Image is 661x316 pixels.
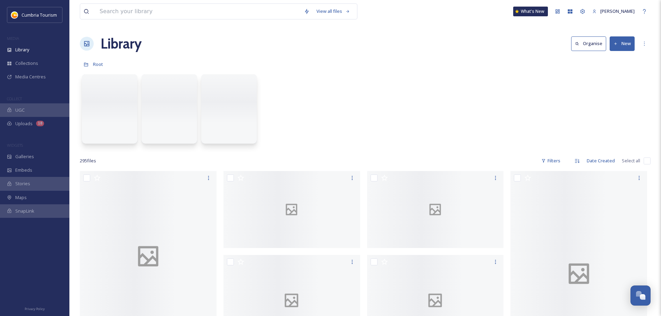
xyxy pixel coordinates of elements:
span: Embeds [15,167,32,173]
div: 18 [36,121,44,126]
span: Maps [15,194,27,201]
span: SnapLink [15,208,34,214]
span: Uploads [15,120,33,127]
a: What's New [513,7,548,16]
button: New [610,36,635,51]
span: Stories [15,180,30,187]
a: Root [93,60,103,68]
span: WIDGETS [7,143,23,148]
input: Search your library [96,4,300,19]
button: Open Chat [630,285,651,306]
span: Galleries [15,153,34,160]
a: View all files [313,5,354,18]
span: Collections [15,60,38,67]
div: Date Created [583,154,618,168]
span: Media Centres [15,74,46,80]
span: MEDIA [7,36,19,41]
span: UGC [15,107,25,113]
span: Library [15,46,29,53]
span: COLLECT [7,96,22,101]
span: 295 file s [80,157,96,164]
span: Privacy Policy [25,307,45,311]
a: Privacy Policy [25,304,45,313]
a: [PERSON_NAME] [589,5,638,18]
span: [PERSON_NAME] [600,8,635,14]
span: Select all [622,157,640,164]
img: images.jpg [11,11,18,18]
span: Cumbria Tourism [22,12,57,18]
a: Library [101,33,142,54]
div: Filters [538,154,564,168]
span: Root [93,61,103,67]
button: Organise [571,36,606,51]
